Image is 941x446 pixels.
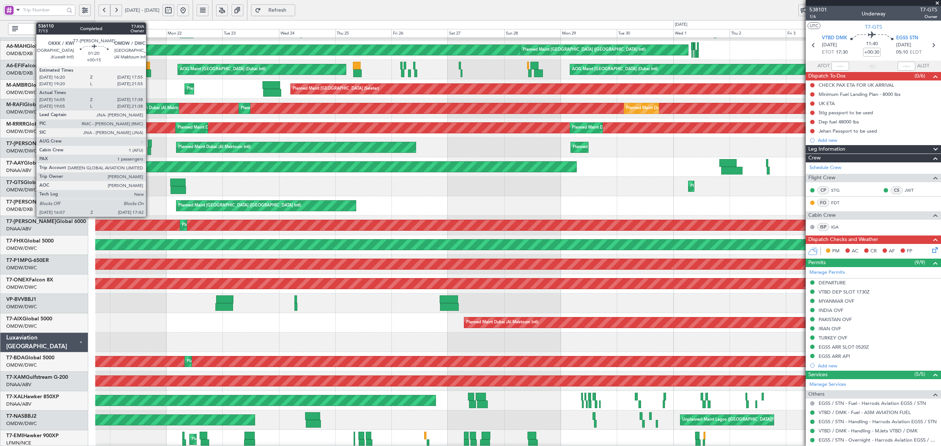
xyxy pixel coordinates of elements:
[135,44,258,55] div: Planned Maint [GEOGRAPHIC_DATA] ([GEOGRAPHIC_DATA] Intl)
[279,29,335,38] div: Wed 24
[819,289,870,295] div: VTBD DEP SLOT 1730Z
[6,180,24,185] span: T7-GTS
[6,355,25,360] span: T7-BDA
[6,50,33,57] a: OMDB/DXB
[819,344,869,350] div: EGSS ARR SLOT 0520Z
[6,394,59,399] a: T7-XALHawker 850XP
[6,375,68,380] a: T7-XAMGulfstream G-200
[819,91,901,97] div: Minimum Fuel Landing Plan - 8000 lbs
[870,248,877,255] span: CR
[572,122,644,133] div: Planned Maint Dubai (Al Maktoum Intl)
[6,297,24,302] span: VP-BVV
[809,269,845,276] a: Manage Permits
[915,259,925,266] span: (9/9)
[6,180,53,185] a: T7-GTSGlobal 7500
[819,307,843,313] div: INDIA OVF
[808,259,826,267] span: Permits
[6,265,37,271] a: OMDW/DWC
[6,258,28,263] span: T7-P1MP
[6,238,24,244] span: T7-FHX
[808,211,836,220] span: Cabin Crew
[819,280,846,286] div: DEPARTURE
[808,72,845,80] span: Dispatch To-Dos
[808,145,845,154] span: Leg Information
[817,199,829,207] div: FO
[896,42,911,49] span: [DATE]
[523,44,645,55] div: Planned Maint [GEOGRAPHIC_DATA] ([GEOGRAPHIC_DATA] Intl)
[819,298,854,304] div: MYANMAR OVF
[125,7,160,14] span: [DATE] - [DATE]
[6,433,59,438] a: T7-EMIHawker 900XP
[690,181,763,192] div: Planned Maint Dubai (Al Maktoum Intl)
[819,400,926,406] a: EGSS / STN - Fuel - Harrods Aviation EGSS / STN
[6,83,57,88] a: M-AMBRGlobal 5000
[6,258,49,263] a: T7-P1MPG-650ER
[6,297,36,302] a: VP-BVVBBJ1
[915,72,925,80] span: (0/6)
[6,277,29,283] span: T7-ONEX
[6,238,54,244] a: T7-FHXGlobal 5000
[819,437,937,443] a: EGSS / STN - Overnight - Harrods Aviation EGSS / STN
[6,44,26,49] span: A6-MAH
[293,83,379,94] div: Planned Maint [GEOGRAPHIC_DATA] (Seletar)
[809,164,841,172] a: Schedule Crew
[6,219,56,224] span: T7-[PERSON_NAME]
[817,62,830,70] span: ATOT
[6,394,24,399] span: T7-XAL
[808,371,827,379] span: Services
[6,316,22,321] span: T7-AIX
[6,420,37,427] a: OMDW/DWC
[819,128,877,134] div: Jehan Passport to be used
[808,22,820,29] button: UTC
[831,187,848,194] a: STG
[561,29,617,38] div: Mon 29
[831,224,848,230] a: IGA
[19,26,77,32] span: All Aircraft
[819,316,852,323] div: PAKISTAN OVF
[896,49,908,56] span: 05:10
[6,219,86,224] a: T7-[PERSON_NAME]Global 6000
[819,353,850,359] div: EGSS ARR API
[178,122,250,133] div: Planned Maint Dubai (Al Maktoum Intl)
[822,42,837,49] span: [DATE]
[891,186,903,194] div: CS
[573,142,645,153] div: Planned Maint Dubai (Al Maktoum Intl)
[6,199,56,205] span: T7-[PERSON_NAME]
[335,29,391,38] div: Thu 25
[819,418,937,425] a: EGSS / STN - Handling - Harrods Aviation EGSS / STN
[6,102,24,107] span: M-RAFI
[504,29,561,38] div: Sun 28
[126,64,147,75] div: AOG Maint
[818,137,937,143] div: Add new
[889,248,895,255] span: AF
[6,141,86,146] a: T7-[PERSON_NAME]Global 7500
[831,62,849,71] input: --:--
[896,35,918,42] span: EGSS STN
[391,29,448,38] div: Fri 26
[6,245,37,252] a: OMDW/DWC
[6,375,26,380] span: T7-XAM
[915,370,925,378] span: (5/5)
[808,390,824,399] span: Others
[6,44,56,49] a: A6-MAHGlobal 7500
[920,14,937,20] span: Owner
[110,29,166,38] div: Sun 21
[6,226,31,232] a: DNAA/ABV
[831,199,848,206] a: FDT
[6,316,52,321] a: T7-AIXGlobal 5000
[6,187,37,193] a: OMDW/DWC
[6,303,37,310] a: OMDW/DWC
[241,103,313,114] div: Planned Maint Dubai (Al Maktoum Intl)
[819,335,847,341] div: TURKEY OVF
[6,355,54,360] a: T7-BDAGlobal 5000
[166,29,222,38] div: Mon 22
[187,356,259,367] div: Planned Maint Dubai (Al Maktoum Intl)
[865,23,882,31] span: T7-GTS
[262,8,293,13] span: Refresh
[178,142,251,153] div: Planned Maint Dubai (Al Maktoum Intl)
[6,102,54,107] a: M-RAFIGlobal 7500
[6,141,56,146] span: T7-[PERSON_NAME]
[808,235,878,244] span: Dispatch Checks and Weather
[6,148,37,154] a: OMDW/DWC
[917,62,929,70] span: ALDT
